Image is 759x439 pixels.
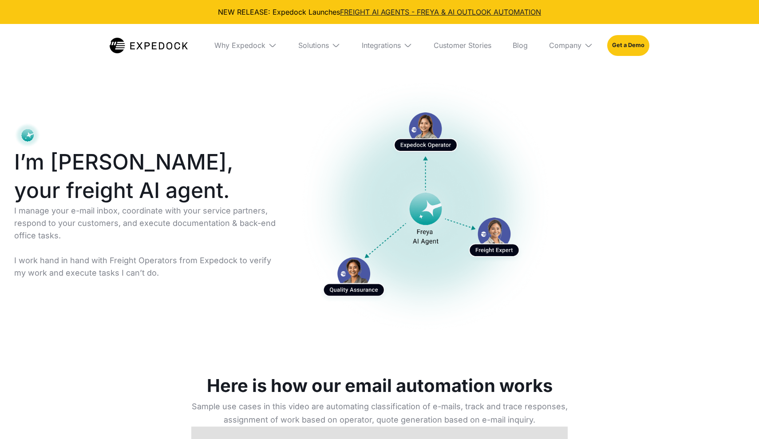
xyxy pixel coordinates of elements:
[291,24,348,67] div: Solutions
[542,24,600,67] div: Company
[297,78,554,334] a: open lightbox
[355,24,419,67] div: Integrations
[298,41,329,50] div: Solutions
[362,41,401,50] div: Integrations
[715,396,759,439] iframe: Chat Widget
[14,148,283,205] h1: I’m [PERSON_NAME], your freight AI agent.
[427,24,498,67] a: Customer Stories
[340,8,541,16] a: FREIGHT AI AGENTS - FREYA & AI OUTLOOK AUTOMATION
[214,41,265,50] div: Why Expedock
[549,41,581,50] div: Company
[7,7,752,17] div: NEW RELEASE: Expedock Launches
[207,24,284,67] div: Why Expedock
[191,400,568,427] p: Sample use cases in this video are automating classification of e-mails, track and trace response...
[207,375,553,396] h1: Here is how our email automation works
[14,205,283,279] p: I manage your e-mail inbox, coordinate with your service partners, respond to your customers, and...
[607,35,649,55] a: Get a Demo
[506,24,535,67] a: Blog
